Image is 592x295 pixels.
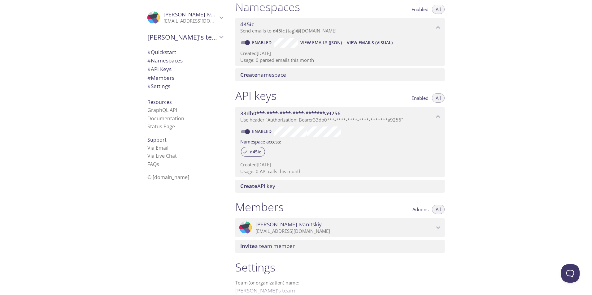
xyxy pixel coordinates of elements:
p: Created [DATE] [240,161,440,168]
span: Create [240,71,257,78]
span: s [157,161,159,168]
div: API Keys [142,65,228,74]
span: Quickstart [147,49,176,56]
p: [EMAIL_ADDRESS][DOMAIN_NAME] [163,18,217,24]
span: Settings [147,83,170,90]
span: Resources [147,99,172,105]
h1: Settings [235,260,445,274]
div: Yaroslav Ivanitskiy [235,218,445,237]
div: Yaroslav's team [142,29,228,45]
span: [PERSON_NAME] Ivanitskiy [163,11,230,18]
a: Status Page [147,123,175,130]
p: Usage: 0 API calls this month [240,168,440,175]
p: Created [DATE] [240,50,440,57]
span: # [147,74,151,81]
span: # [147,66,151,73]
div: Namespaces [142,56,228,65]
button: View Emails (Visual) [344,38,395,48]
span: [PERSON_NAME]'s team [147,33,217,41]
span: Create [240,182,257,190]
span: View Emails (Visual) [347,39,393,46]
span: Support [147,136,167,143]
a: Enabled [251,128,274,134]
label: Team (or organization) name: [235,280,300,285]
a: FAQ [147,161,159,168]
div: Create namespace [235,68,445,81]
span: Namespaces [147,57,183,64]
div: Create API Key [235,180,445,193]
p: [EMAIL_ADDRESS][DOMAIN_NAME] [255,228,434,234]
div: d45ic namespace [235,18,445,37]
button: View Emails (JSON) [298,38,344,48]
button: Enabled [408,93,432,103]
a: Via Email [147,144,168,151]
span: a team member [240,242,295,250]
a: Enabled [251,40,274,45]
span: d45ic [273,28,285,34]
span: namespace [240,71,286,78]
button: All [432,93,445,103]
div: Invite a team member [235,240,445,253]
h1: Members [235,200,284,214]
div: Yaroslav Ivanitskiy [142,7,228,28]
div: Quickstart [142,48,228,57]
p: Usage: 0 parsed emails this month [240,57,440,63]
a: Via Live Chat [147,152,177,159]
iframe: Help Scout Beacon - Open [561,264,580,283]
span: View Emails (JSON) [300,39,342,46]
span: # [147,49,151,56]
span: [PERSON_NAME] Ivanitskiy [255,221,322,228]
span: Members [147,74,174,81]
span: Send emails to . {tag} @[DOMAIN_NAME] [240,28,337,34]
span: © [DOMAIN_NAME] [147,174,189,181]
button: Admins [409,205,432,214]
span: API key [240,182,275,190]
h1: API keys [235,89,276,103]
span: d45ic [246,149,265,155]
span: API Keys [147,66,172,73]
div: d45ic [241,147,265,157]
span: # [147,57,151,64]
div: Members [142,74,228,82]
label: Namespace access: [240,137,281,146]
a: Documentation [147,115,184,122]
a: GraphQL API [147,107,177,113]
span: d45ic [240,21,254,28]
span: # [147,83,151,90]
button: All [432,205,445,214]
span: Invite [240,242,255,250]
div: Team Settings [142,82,228,91]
